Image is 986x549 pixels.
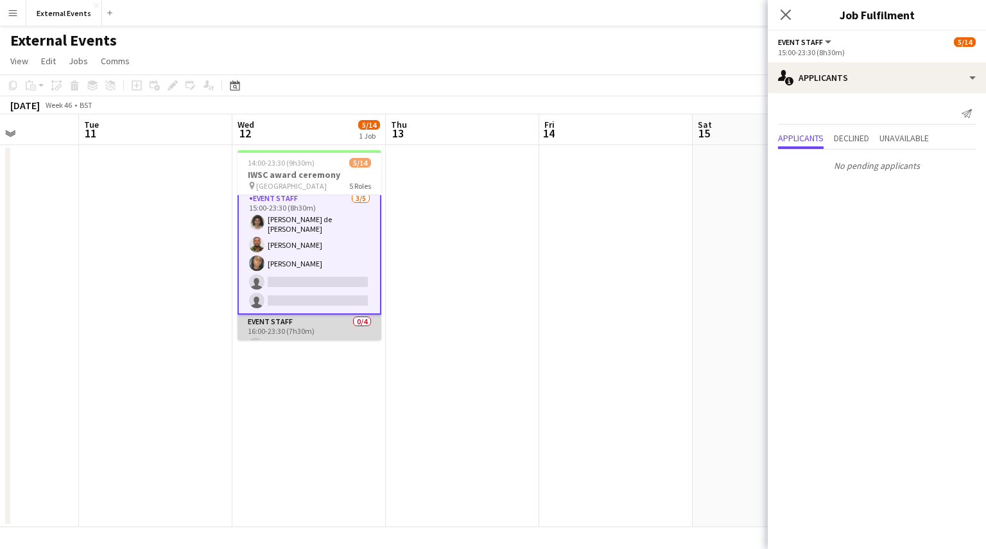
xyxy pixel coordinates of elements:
[80,100,92,110] div: BST
[238,150,381,340] app-job-card: 14:00-23:30 (9h30m)5/14IWSC award ceremony [GEOGRAPHIC_DATA]5 Roles Event staff3/515:00-23:30 (8h...
[96,53,135,69] a: Comms
[84,119,99,130] span: Tue
[238,190,381,315] app-card-role: Event staff3/515:00-23:30 (8h30m)[PERSON_NAME] de [PERSON_NAME][PERSON_NAME][PERSON_NAME]
[768,155,986,177] p: No pending applicants
[10,99,40,112] div: [DATE]
[778,48,976,57] div: 15:00-23:30 (8h30m)
[42,100,74,110] span: Week 46
[879,134,929,143] span: Unavailable
[778,37,833,47] button: Event staff
[5,53,33,69] a: View
[36,53,61,69] a: Edit
[10,55,28,67] span: View
[544,119,555,130] span: Fri
[834,134,869,143] span: Declined
[389,126,407,141] span: 13
[238,169,381,180] h3: IWSC award ceremony
[69,55,88,67] span: Jobs
[41,55,56,67] span: Edit
[101,55,130,67] span: Comms
[236,126,254,141] span: 12
[10,31,117,50] h1: External Events
[64,53,93,69] a: Jobs
[26,1,102,26] button: External Events
[358,120,380,130] span: 5/14
[359,131,379,141] div: 1 Job
[698,119,712,130] span: Sat
[349,158,371,168] span: 5/14
[696,126,712,141] span: 15
[768,62,986,93] div: Applicants
[391,119,407,130] span: Thu
[238,315,381,414] app-card-role: Event staff0/416:00-23:30 (7h30m)
[238,119,254,130] span: Wed
[954,37,976,47] span: 5/14
[248,158,315,168] span: 14:00-23:30 (9h30m)
[542,126,555,141] span: 14
[82,126,99,141] span: 11
[778,37,823,47] span: Event staff
[768,6,986,23] h3: Job Fulfilment
[256,181,327,191] span: [GEOGRAPHIC_DATA]
[778,134,824,143] span: Applicants
[349,181,371,191] span: 5 Roles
